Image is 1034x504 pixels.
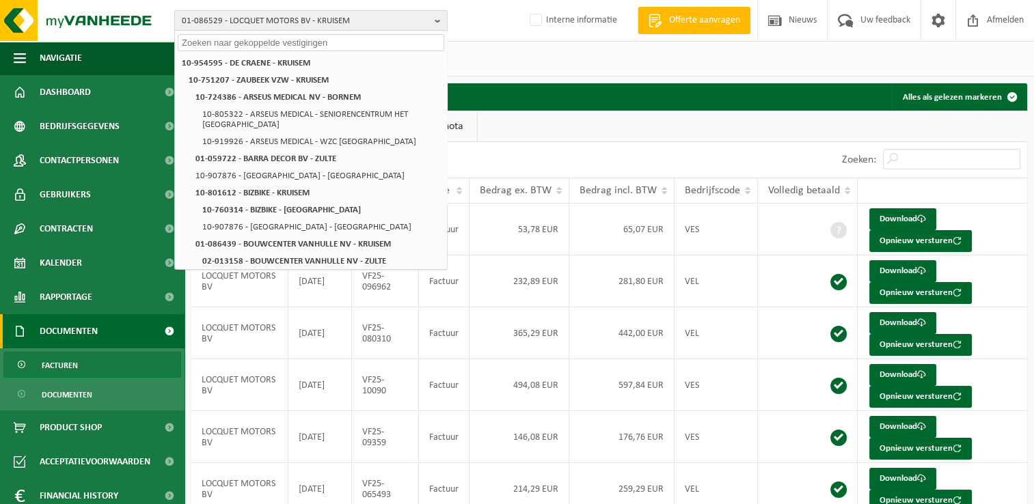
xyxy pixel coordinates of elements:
strong: 01-059722 - BARRA DECOR BV - ZULTE [195,154,336,163]
td: 65,07 EUR [569,204,675,255]
td: Factuur [419,411,470,463]
span: Volledig betaald [768,185,840,196]
strong: 02-013158 - BOUWCENTER VANHULLE NV - ZULTE [202,257,386,266]
td: Factuur [419,307,470,359]
td: 597,84 EUR [569,359,675,411]
li: 10-919926 - ARSEUS MEDICAL - WZC [GEOGRAPHIC_DATA] [198,133,444,150]
button: 01-086529 - LOCQUET MOTORS BV - KRUISEM [174,10,448,31]
span: Rapportage [40,280,92,314]
a: Download [869,312,936,334]
span: Acceptatievoorwaarden [40,445,150,479]
span: Dashboard [40,75,91,109]
td: 146,08 EUR [470,411,569,463]
strong: 10-801612 - BIZBIKE - KRUISEM [195,188,310,197]
td: LOCQUET MOTORS BV [191,255,288,307]
a: Download [869,260,936,282]
button: Opnieuw versturen [869,438,972,460]
td: Factuur [419,255,470,307]
span: Bedrag incl. BTW [580,185,657,196]
td: LOCQUET MOTORS BV [191,307,288,359]
span: Contracten [40,212,93,246]
a: Facturen [3,352,181,378]
li: 10-907876 - [GEOGRAPHIC_DATA] - [GEOGRAPHIC_DATA] [191,167,444,184]
span: Kalender [40,246,82,280]
a: Download [869,364,936,386]
td: 365,29 EUR [470,307,569,359]
td: 281,80 EUR [569,255,675,307]
strong: 10-954595 - DE CRAENE - KRUISEM [182,59,310,68]
li: 10-805322 - ARSEUS MEDICAL - SENIORENCENTRUM HET [GEOGRAPHIC_DATA] [198,106,444,133]
span: Offerte aanvragen [666,14,744,27]
span: Bedrag ex. BTW [480,185,552,196]
button: Opnieuw versturen [869,282,972,304]
td: LOCQUET MOTORS BV [191,359,288,411]
a: Download [869,416,936,438]
label: Interne informatie [527,10,617,31]
a: Download [869,208,936,230]
strong: 01-086439 - BOUWCENTER VANHULLE NV - KRUISEM [195,240,391,249]
td: Factuur [419,359,470,411]
a: Download [869,468,936,490]
td: VF25-09359 [352,411,419,463]
input: Zoeken naar gekoppelde vestigingen [178,34,444,51]
span: 01-086529 - LOCQUET MOTORS BV - KRUISEM [182,11,429,31]
td: 442,00 EUR [569,307,675,359]
span: Documenten [42,382,92,408]
td: VF25-096962 [352,255,419,307]
td: VEL [675,255,758,307]
td: VF25-10090 [352,359,419,411]
button: Opnieuw versturen [869,386,972,408]
td: LOCQUET MOTORS BV [191,411,288,463]
td: 494,08 EUR [470,359,569,411]
span: Contactpersonen [40,143,119,178]
td: [DATE] [288,359,352,411]
td: [DATE] [288,255,352,307]
span: Product Shop [40,410,102,445]
td: VF25-080310 [352,307,419,359]
button: Opnieuw versturen [869,230,972,252]
span: Facturen [42,352,78,378]
span: Navigatie [40,41,82,75]
td: VES [675,359,758,411]
label: Zoeken: [842,154,876,165]
td: VES [675,411,758,463]
strong: 10-760314 - BIZBIKE - [GEOGRAPHIC_DATA] [202,206,361,214]
span: Gebruikers [40,178,91,212]
td: 53,78 EUR [470,204,569,255]
span: Bedrijfscode [685,185,740,196]
td: VEL [675,307,758,359]
td: 232,89 EUR [470,255,569,307]
td: [DATE] [288,411,352,463]
td: [DATE] [288,307,352,359]
a: Offerte aanvragen [638,7,750,34]
td: 176,76 EUR [569,411,675,463]
td: VES [675,204,758,255]
span: Documenten [40,314,98,348]
li: 10-907876 - [GEOGRAPHIC_DATA] - [GEOGRAPHIC_DATA] [198,219,444,236]
strong: 10-751207 - ZAUBEEK VZW - KRUISEM [189,76,329,85]
span: Bedrijfsgegevens [40,109,120,143]
button: Opnieuw versturen [869,334,972,356]
a: Documenten [3,381,181,407]
button: Alles als gelezen markeren [892,83,1026,111]
strong: 10-724386 - ARSEUS MEDICAL NV - BORNEM [195,93,361,102]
